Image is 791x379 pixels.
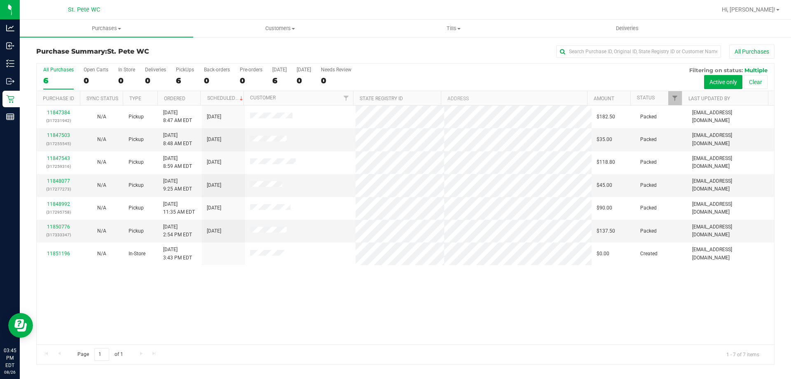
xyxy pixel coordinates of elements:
[129,204,144,212] span: Pickup
[597,227,615,235] span: $137.50
[6,42,14,50] inline-svg: Inbound
[692,223,769,239] span: [EMAIL_ADDRESS][DOMAIN_NAME]
[6,59,14,68] inline-svg: Inventory
[36,48,282,55] h3: Purchase Summary:
[43,76,74,85] div: 6
[605,25,650,32] span: Deliveries
[367,20,540,37] a: Tills
[297,76,311,85] div: 0
[97,158,106,166] button: N/A
[163,177,192,193] span: [DATE] 9:25 AM EDT
[8,313,33,338] iframe: Resource center
[97,181,106,189] button: N/A
[207,158,221,166] span: [DATE]
[744,67,768,73] span: Multiple
[129,113,144,121] span: Pickup
[47,224,70,230] a: 11850776
[87,96,118,101] a: Sync Status
[97,228,106,234] span: Not Applicable
[42,208,75,216] p: (317295758)
[207,204,221,212] span: [DATE]
[47,201,70,207] a: 11848992
[692,200,769,216] span: [EMAIL_ADDRESS][DOMAIN_NAME]
[597,204,612,212] span: $90.00
[207,95,245,101] a: Scheduled
[97,113,106,121] button: N/A
[597,136,612,144] span: $35.00
[163,109,192,125] span: [DATE] 8:47 AM EDT
[118,67,135,73] div: In Store
[692,246,769,261] span: [EMAIL_ADDRESS][DOMAIN_NAME]
[556,45,721,58] input: Search Purchase ID, Original ID, State Registry ID or Customer Name...
[145,67,166,73] div: Deliveries
[207,136,221,144] span: [DATE]
[164,96,185,101] a: Ordered
[47,251,70,257] a: 11851196
[129,227,144,235] span: Pickup
[42,231,75,239] p: (317333347)
[272,76,287,85] div: 6
[637,95,655,101] a: Status
[68,6,100,13] span: St. Pete WC
[4,369,16,375] p: 08/26
[594,96,614,101] a: Amount
[42,162,75,170] p: (317259316)
[640,227,657,235] span: Packed
[240,76,262,85] div: 0
[97,251,106,257] span: Not Applicable
[6,113,14,121] inline-svg: Reports
[129,250,145,258] span: In-Store
[692,155,769,170] span: [EMAIL_ADDRESS][DOMAIN_NAME]
[6,77,14,85] inline-svg: Outbound
[47,110,70,115] a: 11847384
[193,20,367,37] a: Customers
[597,113,615,121] span: $182.50
[640,250,658,258] span: Created
[692,132,769,147] span: [EMAIL_ADDRESS][DOMAIN_NAME]
[97,136,106,144] button: N/A
[97,205,106,211] span: Not Applicable
[97,137,106,142] span: Not Applicable
[97,227,106,235] button: N/A
[97,159,106,165] span: Not Applicable
[240,67,262,73] div: Pre-orders
[129,158,144,166] span: Pickup
[204,67,230,73] div: Back-orders
[720,348,766,360] span: 1 - 7 of 7 items
[640,136,657,144] span: Packed
[47,178,70,184] a: 11848077
[204,76,230,85] div: 0
[43,96,74,101] a: Purchase ID
[194,25,366,32] span: Customers
[47,155,70,161] a: 11847543
[689,67,743,73] span: Filtering on status:
[541,20,714,37] a: Deliveries
[145,76,166,85] div: 0
[640,181,657,189] span: Packed
[729,45,775,59] button: All Purchases
[692,109,769,125] span: [EMAIL_ADDRESS][DOMAIN_NAME]
[176,76,194,85] div: 6
[42,185,75,193] p: (317277273)
[744,75,768,89] button: Clear
[668,91,682,105] a: Filter
[20,20,193,37] a: Purchases
[6,95,14,103] inline-svg: Retail
[297,67,311,73] div: [DATE]
[339,91,353,105] a: Filter
[4,347,16,369] p: 03:45 PM EDT
[47,132,70,138] a: 11847503
[70,348,130,361] span: Page of 1
[107,47,149,55] span: St. Pete WC
[597,250,609,258] span: $0.00
[20,25,193,32] span: Purchases
[688,96,730,101] a: Last Updated By
[42,117,75,125] p: (317231942)
[84,76,108,85] div: 0
[43,67,74,73] div: All Purchases
[640,158,657,166] span: Packed
[704,75,742,89] button: Active only
[640,204,657,212] span: Packed
[176,67,194,73] div: PickUps
[441,91,587,106] th: Address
